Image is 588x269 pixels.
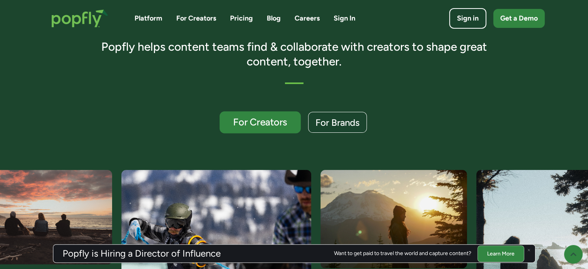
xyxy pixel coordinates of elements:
[457,14,479,23] div: Sign in
[90,39,498,69] h3: Popfly helps content teams find & collaborate with creators to shape great content, together.
[295,14,320,23] a: Careers
[63,249,221,258] h3: Popfly is Hiring a Director of Influence
[176,14,216,23] a: For Creators
[493,9,545,28] a: Get a Demo
[135,14,162,23] a: Platform
[500,14,538,23] div: Get a Demo
[477,245,524,262] a: Learn More
[227,117,293,127] div: For Creators
[44,2,116,35] a: home
[267,14,281,23] a: Blog
[449,8,486,29] a: Sign in
[334,250,471,257] div: Want to get paid to travel the world and capture content?
[308,112,367,133] a: For Brands
[230,14,253,23] a: Pricing
[315,118,360,127] div: For Brands
[334,14,355,23] a: Sign In
[220,111,301,134] a: For Creators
